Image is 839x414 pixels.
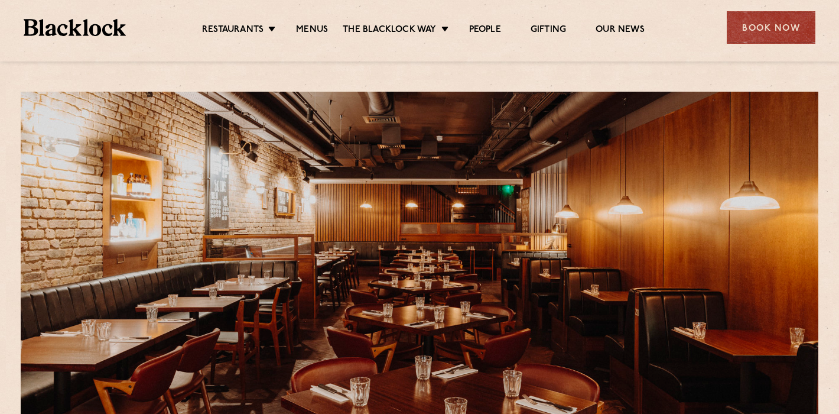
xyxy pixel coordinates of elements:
a: The Blacklock Way [343,24,436,37]
a: Gifting [531,24,566,37]
a: Restaurants [202,24,264,37]
a: People [469,24,501,37]
a: Our News [596,24,645,37]
img: BL_Textured_Logo-footer-cropped.svg [24,19,126,36]
a: Menus [296,24,328,37]
div: Book Now [727,11,815,44]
